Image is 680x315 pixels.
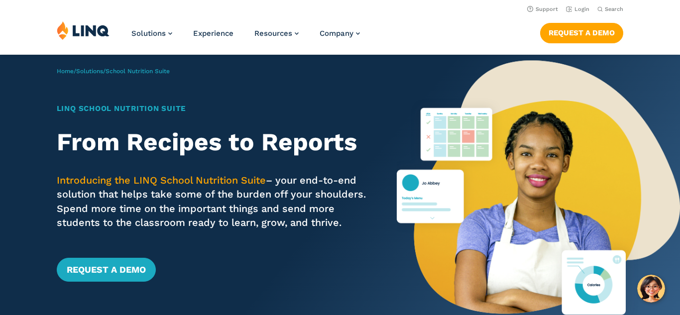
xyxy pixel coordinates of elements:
a: Home [57,68,74,75]
p: – your end-to-end solution that helps take some of the burden off your shoulders. Spend more time... [57,173,369,230]
a: Company [320,29,360,38]
span: School Nutrition Suite [106,68,170,75]
span: Solutions [131,29,166,38]
nav: Primary Navigation [131,21,360,54]
img: LINQ | K‑12 Software [57,21,110,40]
nav: Button Navigation [540,21,623,43]
a: Support [527,6,558,12]
span: Company [320,29,353,38]
button: Hello, have a question? Let’s chat. [637,275,665,303]
span: Resources [254,29,292,38]
a: Request a Demo [57,258,156,282]
a: Experience [193,29,233,38]
a: Login [566,6,589,12]
span: / / [57,68,170,75]
a: Solutions [131,29,172,38]
a: Solutions [76,68,103,75]
span: Introducing the LINQ School Nutrition Suite [57,174,266,186]
a: Resources [254,29,299,38]
button: Open Search Bar [597,5,623,13]
a: Request a Demo [540,23,623,43]
h2: From Recipes to Reports [57,128,369,156]
span: Search [605,6,623,12]
h1: LINQ School Nutrition Suite [57,103,369,114]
